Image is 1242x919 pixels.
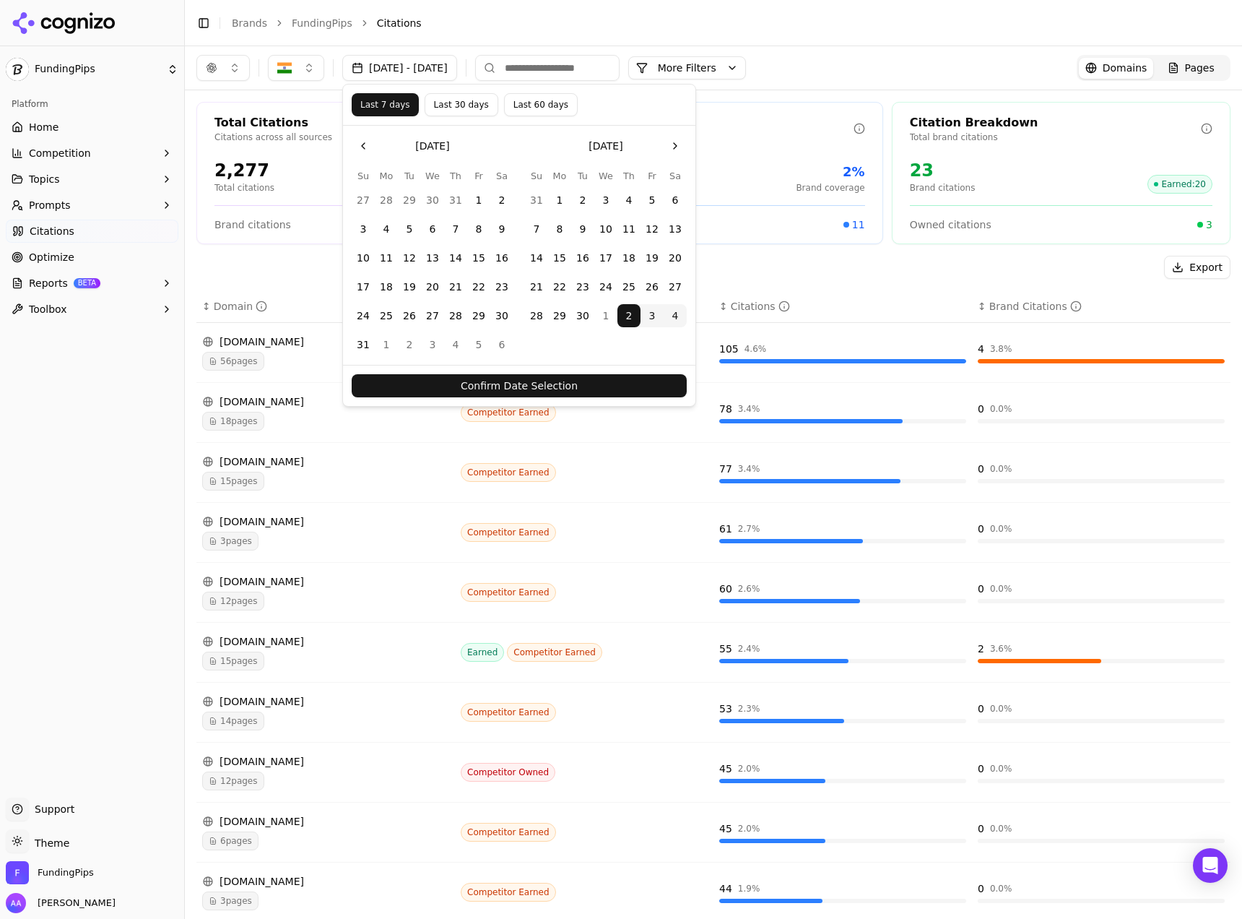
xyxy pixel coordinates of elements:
[1103,61,1147,75] span: Domains
[202,712,264,730] span: 14 pages
[738,583,760,595] div: 2.6 %
[352,217,375,241] button: Sunday, August 3rd, 2025
[444,217,467,241] button: Thursday, August 7th, 2025
[398,169,421,183] th: Tuesday
[490,333,513,356] button: Saturday, September 6th, 2025
[32,897,116,910] span: [PERSON_NAME]
[910,159,976,182] div: 23
[640,246,664,269] button: Friday, September 19th, 2025
[6,116,178,139] a: Home
[467,169,490,183] th: Friday
[214,131,505,143] p: Citations across all sources
[640,275,664,298] button: Friday, September 26th, 2025
[990,703,1012,715] div: 0.0 %
[719,821,732,836] div: 45
[202,394,449,409] div: [DOMAIN_NAME]
[38,866,94,879] span: FundingPips
[719,342,739,356] div: 105
[398,304,421,327] button: Tuesday, August 26th, 2025
[990,643,1012,655] div: 3.6 %
[421,333,444,356] button: Wednesday, September 3rd, 2025
[6,220,178,243] a: Citations
[202,335,449,349] div: [DOMAIN_NAME]
[421,217,444,241] button: Wednesday, August 6th, 2025
[214,299,267,314] div: Domain
[978,342,984,356] div: 4
[6,861,29,884] img: FundingPips
[461,883,556,902] span: Competitor Earned
[571,246,594,269] button: Tuesday, September 16th, 2025
[202,574,449,589] div: [DOMAIN_NAME]
[978,522,984,536] div: 0
[796,162,864,182] div: 2%
[548,189,571,212] button: Monday, September 1st, 2025
[978,642,984,656] div: 2
[352,333,375,356] button: Sunday, August 31st, 2025
[29,198,71,212] span: Prompts
[398,189,421,212] button: Tuesday, July 29th, 2025
[352,304,375,327] button: Sunday, August 24th, 2025
[29,120,58,134] span: Home
[978,299,1225,314] div: ↕Brand Citations
[1206,217,1212,232] span: 3
[664,304,687,327] button: Saturday, October 4th, 2025, selected
[562,131,853,143] p: Unique domains citing content
[425,93,498,116] button: Last 30 days
[738,403,760,415] div: 3.4 %
[972,290,1230,323] th: brandCitationCount
[617,189,640,212] button: Thursday, September 4th, 2025
[1193,848,1228,883] div: Open Intercom Messenger
[490,217,513,241] button: Saturday, August 9th, 2025
[467,189,490,212] button: Friday, August 1st, 2025
[852,217,865,232] span: 11
[467,246,490,269] button: Friday, August 15th, 2025
[444,189,467,212] button: Thursday, July 31st, 2025
[990,763,1012,775] div: 0.0 %
[504,93,578,116] button: Last 60 days
[490,304,513,327] button: Saturday, August 30th, 2025
[352,169,375,183] th: Sunday
[398,246,421,269] button: Tuesday, August 12th, 2025
[202,592,264,610] span: 12 pages
[738,763,760,775] div: 2.0 %
[594,189,617,212] button: Wednesday, September 3rd, 2025
[202,454,449,469] div: [DOMAIN_NAME]
[562,114,853,131] div: Domain Coverage
[202,814,449,829] div: [DOMAIN_NAME]
[6,246,178,269] a: Optimize
[990,583,1012,595] div: 0.0 %
[490,246,513,269] button: Saturday, August 16th, 2025
[525,217,548,241] button: Sunday, September 7th, 2025
[202,832,259,850] span: 6 pages
[978,821,984,836] div: 0
[978,402,984,416] div: 0
[594,275,617,298] button: Wednesday, September 24th, 2025
[990,463,1012,475] div: 0.0 %
[640,189,664,212] button: Friday, September 5th, 2025
[352,374,687,397] button: Confirm Date Selection
[738,463,760,475] div: 3.4 %
[548,304,571,327] button: Monday, September 29th, 2025
[375,304,398,327] button: Monday, August 25th, 2025
[990,343,1012,355] div: 3.8 %
[398,275,421,298] button: Tuesday, August 19th, 2025
[1164,256,1230,279] button: Export
[719,462,732,476] div: 77
[202,754,449,769] div: [DOMAIN_NAME]
[640,169,664,183] th: Friday
[214,182,274,194] p: Total citations
[6,861,94,884] button: Open organization switcher
[594,304,617,327] button: Wednesday, October 1st, 2025
[719,761,732,776] div: 45
[461,523,556,542] span: Competitor Earned
[6,58,29,81] img: FundingPips
[594,246,617,269] button: Wednesday, September 17th, 2025
[202,694,449,709] div: [DOMAIN_NAME]
[202,772,264,790] span: 12 pages
[664,246,687,269] button: Saturday, September 20th, 2025
[202,892,259,910] span: 3 pages
[461,823,556,842] span: Competitor Earned
[738,643,760,655] div: 2.4 %
[490,189,513,212] button: Saturday, August 2nd, 2025
[571,304,594,327] button: Tuesday, September 30th, 2025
